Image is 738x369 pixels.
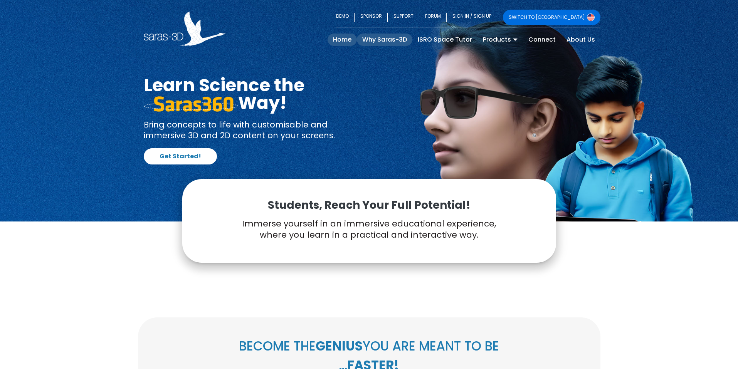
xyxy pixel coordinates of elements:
a: SIGN IN / SIGN UP [447,10,497,25]
a: About Us [561,34,600,46]
a: Home [328,34,357,46]
a: FORUM [419,10,447,25]
a: SUPPORT [388,10,419,25]
a: ISRO Space Tutor [412,34,477,46]
p: Bring concepts to life with customisable and immersive 3D and 2D content on your screens. [144,119,363,141]
a: Connect [523,34,561,46]
a: Products [477,34,523,46]
h1: Learn Science the Way! [144,76,363,112]
img: Switch to USA [587,13,595,21]
p: Students, Reach Your Full Potential! [202,198,537,212]
a: Why Saras-3D [357,34,412,46]
b: GENIUS [316,337,363,355]
a: SPONSOR [355,10,388,25]
img: Saras 3D [144,12,226,46]
a: Get Started! [144,148,217,164]
a: DEMO [336,10,355,25]
img: saras 360 [144,96,238,112]
p: Immerse yourself in an immersive educational experience, where you learn in a practical and inter... [202,218,537,240]
a: SWITCH TO [GEOGRAPHIC_DATA] [503,10,600,25]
